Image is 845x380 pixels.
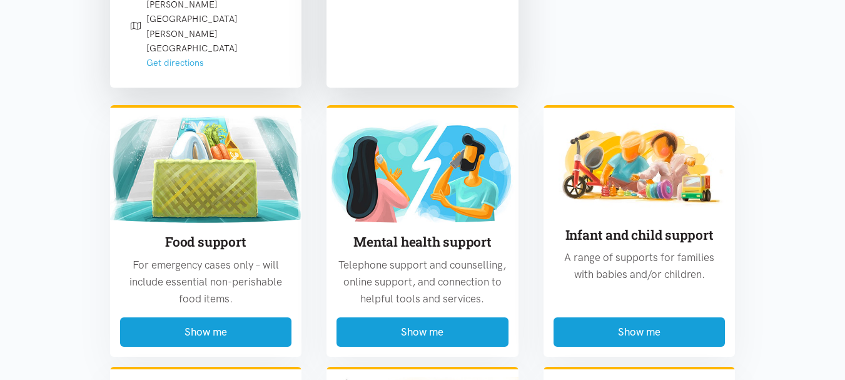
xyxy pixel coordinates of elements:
[120,257,292,308] p: For emergency cases only – will include essential non-perishable food items.
[554,249,726,283] p: A range of supports for families with babies and/or children.
[336,257,509,308] p: Telephone support and counselling, online support, and connection to helpful tools and services.
[336,317,509,347] button: Show me
[120,233,292,251] h3: Food support
[554,317,726,347] button: Show me
[554,226,726,244] h3: Infant and child support
[146,57,204,68] a: Get directions
[120,317,292,347] button: Show me
[336,233,509,251] h3: Mental health support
